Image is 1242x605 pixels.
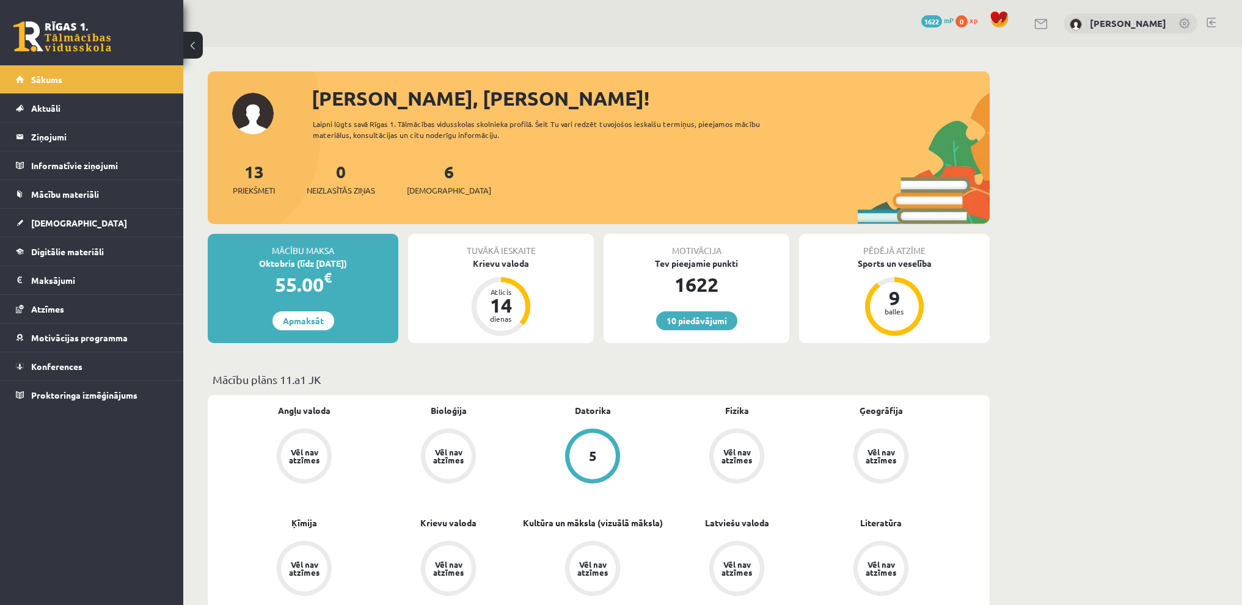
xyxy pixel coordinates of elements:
a: Bioloģija [431,404,467,417]
span: mP [944,15,954,25]
div: 55.00 [208,270,398,299]
legend: Informatīvie ziņojumi [31,151,168,179]
p: Mācību plāns 11.a1 JK [213,371,985,388]
span: Atzīmes [31,303,64,314]
a: 13Priekšmeti [233,161,275,197]
div: Tuvākā ieskaite [408,234,594,257]
a: [DEMOGRAPHIC_DATA] [16,209,168,237]
div: Vēl nav atzīmes [720,448,754,464]
a: Angļu valoda [278,404,331,417]
div: Laipni lūgts savā Rīgas 1. Tālmācības vidusskolas skolnieka profilā. Šeit Tu vari redzēt tuvojošo... [313,118,782,140]
div: Atlicis [483,288,519,295]
a: 6[DEMOGRAPHIC_DATA] [407,161,491,197]
span: [DEMOGRAPHIC_DATA] [31,217,127,228]
legend: Ziņojumi [31,123,168,151]
a: Krievu valoda [420,516,477,529]
div: Motivācija [604,234,789,257]
a: Proktoringa izmēģinājums [16,381,168,409]
a: Sākums [16,65,168,93]
a: Atzīmes [16,295,168,323]
span: Sākums [31,74,62,85]
a: Mācību materiāli [16,180,168,208]
a: Konferences [16,352,168,380]
div: Vēl nav atzīmes [864,448,898,464]
a: Fizika [725,404,749,417]
a: 0 xp [955,15,984,25]
a: Ķīmija [291,516,317,529]
a: 5 [521,429,665,486]
a: Literatūra [860,516,902,529]
div: [PERSON_NAME], [PERSON_NAME]! [312,84,990,113]
span: Aktuāli [31,103,60,114]
span: € [324,269,332,286]
a: Informatīvie ziņojumi [16,151,168,179]
span: Digitālie materiāli [31,246,104,257]
div: 9 [876,288,913,308]
div: 5 [589,449,597,463]
div: Vēl nav atzīmes [431,560,466,576]
span: 1622 [921,15,942,27]
a: Kultūra un māksla (vizuālā māksla) [523,516,663,529]
a: Vēl nav atzīmes [809,541,953,598]
div: Mācību maksa [208,234,398,257]
a: Ziņojumi [16,123,168,151]
a: Vēl nav atzīmes [665,429,809,486]
div: Vēl nav atzīmes [287,448,321,464]
img: Viktorija Bērziņa [1070,18,1082,31]
div: Sports un veselība [799,257,990,270]
div: Pēdējā atzīme [799,234,990,257]
a: Motivācijas programma [16,324,168,352]
a: Digitālie materiāli [16,237,168,266]
a: 10 piedāvājumi [656,311,737,330]
a: Vēl nav atzīmes [665,541,809,598]
span: Priekšmeti [233,184,275,197]
span: Motivācijas programma [31,332,128,343]
span: Mācību materiāli [31,189,99,200]
div: Vēl nav atzīmes [431,448,466,464]
a: Vēl nav atzīmes [232,429,376,486]
a: Datorika [575,404,611,417]
div: Vēl nav atzīmes [720,560,754,576]
a: Vēl nav atzīmes [376,541,521,598]
div: Vēl nav atzīmes [864,560,898,576]
div: Tev pieejamie punkti [604,257,789,270]
a: Vēl nav atzīmes [232,541,376,598]
a: Krievu valoda Atlicis 14 dienas [408,257,594,338]
div: Vēl nav atzīmes [575,560,610,576]
a: Ģeogrāfija [860,404,903,417]
a: Maksājumi [16,266,168,294]
div: Krievu valoda [408,257,594,270]
a: 0Neizlasītās ziņas [307,161,375,197]
span: Proktoringa izmēģinājums [31,389,137,400]
a: 1622 mP [921,15,954,25]
div: dienas [483,315,519,322]
a: Sports un veselība 9 balles [799,257,990,338]
div: 1622 [604,270,789,299]
div: 14 [483,295,519,315]
span: Neizlasītās ziņas [307,184,375,197]
a: Apmaksāt [272,311,334,330]
a: Latviešu valoda [705,516,769,529]
span: [DEMOGRAPHIC_DATA] [407,184,491,197]
div: balles [876,308,913,315]
a: [PERSON_NAME] [1090,17,1166,29]
span: Konferences [31,361,82,372]
div: Vēl nav atzīmes [287,560,321,576]
a: Vēl nav atzīmes [809,429,953,486]
div: Oktobris (līdz [DATE]) [208,257,398,270]
span: 0 [955,15,968,27]
a: Vēl nav atzīmes [376,429,521,486]
legend: Maksājumi [31,266,168,294]
span: xp [970,15,977,25]
a: Rīgas 1. Tālmācības vidusskola [13,21,111,52]
a: Aktuāli [16,94,168,122]
a: Vēl nav atzīmes [521,541,665,598]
